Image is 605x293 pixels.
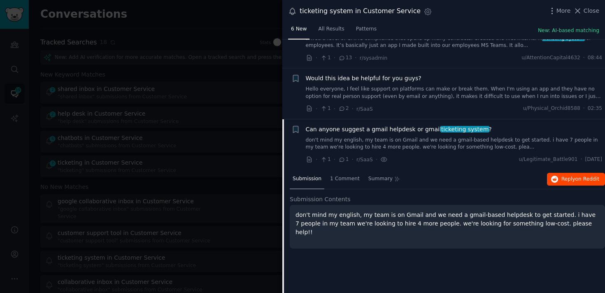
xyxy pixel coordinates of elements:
span: 6 New [291,26,307,33]
span: · [334,105,335,113]
span: r/SaaS [356,106,373,112]
span: Submission [293,175,321,183]
span: Summary [368,175,393,183]
span: u/Legitimate_Battle901 [519,156,577,163]
span: · [581,156,582,163]
span: · [316,105,317,113]
button: New: AI-based matching [538,27,599,35]
span: · [316,53,317,62]
span: · [583,54,585,62]
span: r/SaaS [356,157,373,163]
span: u/Physical_Orchid8588 [523,105,580,112]
a: All Results [315,23,347,40]
span: · [355,53,356,62]
span: r/sysadmin [360,55,388,61]
span: All Results [318,26,344,33]
span: 1 [320,54,330,62]
span: · [376,155,377,164]
span: Can anyone suggest a gmail helpdesk or gmail ? [306,125,492,134]
span: 1 Comment [330,175,360,183]
span: 08:44 [588,54,602,62]
span: · [352,155,354,164]
span: Patterns [356,26,377,33]
span: u/AttentionCapital4632 [521,54,580,62]
span: · [334,155,335,164]
span: Reply [561,176,599,183]
span: More [556,7,571,15]
span: 1 [320,156,330,163]
button: Replyon Reddit [547,173,605,186]
span: · [352,105,354,113]
span: Close [584,7,599,15]
span: · [334,53,335,62]
span: · [316,155,317,164]
button: Close [573,7,599,15]
a: Would this idea be helpful for you guys? [306,74,421,83]
span: ticketing system [440,126,489,133]
a: ...wed a level of CMMC compliance that opens up many contracts. Created the first internal ITtick... [306,35,603,49]
span: 02:35 [588,105,602,112]
a: Hello everyone, I feel like support on platforms can make or break them. When I'm using an app an... [306,86,603,100]
span: · [583,105,585,112]
a: 6 New [288,23,309,40]
button: More [548,7,571,15]
a: Can anyone suggest a gmail helpdesk or gmailticketing system? [306,125,492,134]
span: on Reddit [575,176,599,182]
span: 2 [338,105,349,112]
p: don't mind my english, my team is on Gmail and we need a gmail-based helpdesk to get started. i h... [296,211,599,237]
a: don't mind my english, my team is on Gmail and we need a gmail-based helpdesk to get started. i h... [306,137,603,151]
span: [DATE] [585,156,602,163]
span: 13 [338,54,352,62]
span: 1 [338,156,349,163]
span: ticketing system [542,35,585,41]
a: Patterns [353,23,379,40]
span: Submission Contents [290,195,351,204]
span: 1 [320,105,330,112]
div: ticketing system in Customer Service [300,6,421,16]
